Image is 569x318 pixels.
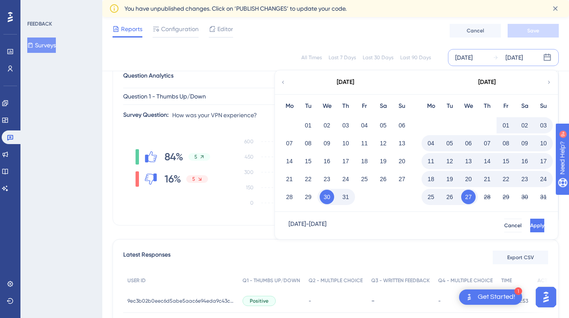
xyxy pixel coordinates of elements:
div: 1 [514,287,522,295]
button: 24 [536,172,551,186]
span: 5 [194,153,197,160]
button: 04 [357,118,372,133]
button: 17 [338,154,353,168]
div: - [371,297,430,305]
button: 14 [480,154,494,168]
div: We [318,101,336,111]
div: Open Get Started! checklist, remaining modules: 1 [459,289,522,305]
span: Latest Responses [123,250,170,265]
button: Export CSV [493,251,548,264]
button: 26 [376,172,390,186]
button: 16 [320,154,334,168]
button: 03 [536,118,551,133]
div: [DATE] [505,52,523,63]
button: 24 [338,172,353,186]
button: 09 [320,136,334,150]
span: Q1 - THUMBS UP/DOWN [243,277,300,284]
button: Apply [530,219,544,232]
button: 01 [301,118,315,133]
span: Q2 - MULTIPLE CHOICE [309,277,363,284]
span: Apply [530,222,544,229]
span: Q4 - MULTIPLE CHOICE [438,277,493,284]
div: Tu [299,101,318,111]
div: Survey Question: [123,110,169,120]
button: 28 [282,190,297,204]
span: USER ID [127,277,146,284]
button: Surveys [27,38,56,53]
div: Mo [280,101,299,111]
button: 22 [301,172,315,186]
button: 20 [395,154,409,168]
button: 30 [320,190,334,204]
div: Sa [374,101,393,111]
div: Fr [355,101,374,111]
button: 11 [357,136,372,150]
div: Last 7 Days [329,54,356,61]
button: 11 [424,154,438,168]
tspan: 0 [250,200,254,206]
span: Export CSV [507,254,534,261]
button: 28 [480,190,494,204]
button: 06 [395,118,409,133]
div: [DATE] [337,77,354,87]
div: Th [478,101,497,111]
button: 31 [338,190,353,204]
span: Editor [217,24,233,34]
tspan: 450 [245,154,254,160]
button: 23 [517,172,532,186]
button: 21 [480,172,494,186]
button: 03 [338,118,353,133]
span: Question 1 - Thumbs Up/Down [123,91,206,101]
button: 13 [461,154,476,168]
span: 16% [165,172,181,186]
span: Question Analytics [123,71,173,81]
span: 9ec3b02b0eec6d5abe5aac6e94eda9c43c857d016b930082f90423386b231644 [127,298,234,304]
span: Reports [121,24,142,34]
span: Q3 - WRITTEN FEEDBACK [371,277,430,284]
button: 06 [461,136,476,150]
button: 10 [338,136,353,150]
button: 26 [442,190,457,204]
div: Last 90 Days [400,54,431,61]
button: 22 [499,172,513,186]
button: 02 [320,118,334,133]
button: 25 [424,190,438,204]
span: Cancel [467,27,484,34]
div: FEEDBACK [27,20,52,27]
button: 19 [376,154,390,168]
button: 02 [517,118,532,133]
button: 09 [517,136,532,150]
button: 08 [499,136,513,150]
span: Save [527,27,539,34]
span: Positive [250,298,269,304]
button: Question 1 - Thumbs Up/Down [123,88,294,105]
iframe: UserGuiding AI Assistant Launcher [533,284,559,310]
div: All Times [301,54,322,61]
button: 15 [499,154,513,168]
button: 31 [536,190,551,204]
div: Sa [515,101,534,111]
button: 13 [395,136,409,150]
button: 14 [282,154,297,168]
button: 12 [442,154,457,168]
button: 16 [517,154,532,168]
button: 17 [536,154,551,168]
div: 9+ [58,4,63,11]
button: 27 [461,190,476,204]
span: - [309,298,311,304]
button: 20 [461,172,476,186]
button: 19 [442,172,457,186]
button: 01 [499,118,513,133]
button: 10 [536,136,551,150]
button: 30 [517,190,532,204]
button: 07 [480,136,494,150]
button: 04 [424,136,438,150]
button: 05 [442,136,457,150]
button: 29 [301,190,315,204]
tspan: 150 [246,185,254,191]
button: 18 [357,154,372,168]
div: [DATE] [455,52,473,63]
tspan: 600 [244,139,254,145]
